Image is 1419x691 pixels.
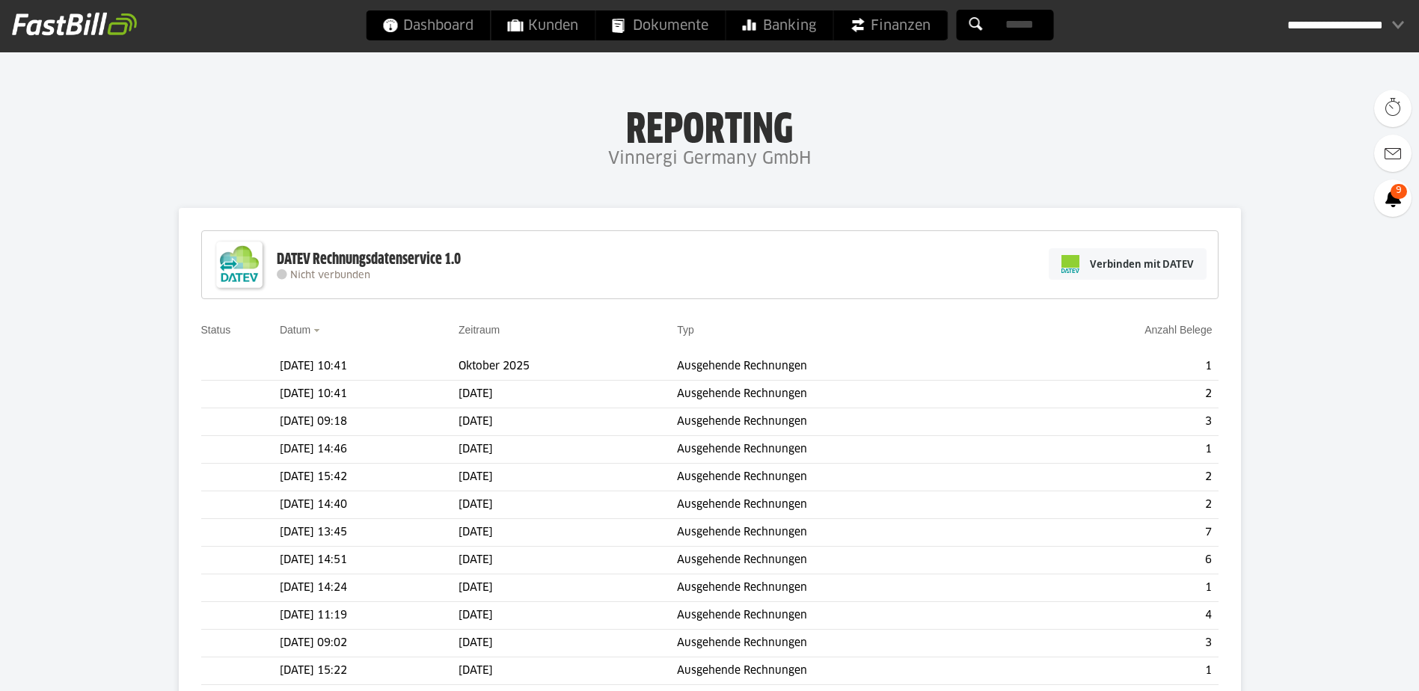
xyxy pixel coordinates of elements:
td: 2 [1023,381,1218,408]
span: Dashboard [382,10,473,40]
td: [DATE] [459,519,677,547]
td: [DATE] [459,547,677,574]
span: Banking [742,10,816,40]
div: DATEV Rechnungsdatenservice 1.0 [277,250,461,269]
td: Ausgehende Rechnungen [677,519,1023,547]
span: Dokumente [612,10,708,40]
img: DATEV-Datenservice Logo [209,235,269,295]
td: [DATE] 14:46 [280,436,459,464]
td: Ausgehende Rechnungen [677,602,1023,630]
span: 9 [1391,184,1407,199]
td: 3 [1023,408,1218,436]
span: Kunden [507,10,578,40]
span: Verbinden mit DATEV [1090,257,1194,271]
td: [DATE] [459,574,677,602]
td: [DATE] [459,464,677,491]
td: [DATE] 13:45 [280,519,459,547]
td: [DATE] 10:41 [280,353,459,381]
a: Status [201,324,231,336]
td: 7 [1023,519,1218,547]
td: Ausgehende Rechnungen [677,574,1023,602]
td: Ausgehende Rechnungen [677,491,1023,519]
img: fastbill_logo_white.png [12,12,137,36]
a: Zeitraum [459,324,500,336]
span: Finanzen [850,10,931,40]
td: [DATE] [459,602,677,630]
td: Ausgehende Rechnungen [677,630,1023,657]
td: [DATE] 15:22 [280,657,459,685]
td: 1 [1023,436,1218,464]
td: [DATE] 09:18 [280,408,459,436]
a: Dashboard [366,10,490,40]
td: Ausgehende Rechnungen [677,353,1023,381]
a: Anzahl Belege [1144,324,1212,336]
td: [DATE] 14:40 [280,491,459,519]
td: [DATE] 14:51 [280,547,459,574]
td: Ausgehende Rechnungen [677,657,1023,685]
a: Dokumente [595,10,725,40]
td: Ausgehende Rechnungen [677,381,1023,408]
td: Ausgehende Rechnungen [677,464,1023,491]
td: 1 [1023,353,1218,381]
span: Nicht verbunden [290,271,370,280]
a: Banking [726,10,833,40]
td: 2 [1023,491,1218,519]
a: Verbinden mit DATEV [1049,248,1207,280]
td: [DATE] [459,436,677,464]
a: Kunden [491,10,595,40]
td: [DATE] 10:41 [280,381,459,408]
td: [DATE] [459,408,677,436]
td: [DATE] [459,491,677,519]
td: [DATE] 15:42 [280,464,459,491]
td: Ausgehende Rechnungen [677,547,1023,574]
td: [DATE] [459,630,677,657]
td: Oktober 2025 [459,353,677,381]
img: sort_desc.gif [313,329,323,332]
td: [DATE] 14:24 [280,574,459,602]
a: Finanzen [833,10,947,40]
td: 2 [1023,464,1218,491]
td: [DATE] [459,381,677,408]
iframe: Öffnet ein Widget, in dem Sie weitere Informationen finden [1304,646,1404,684]
h1: Reporting [150,105,1269,144]
td: [DATE] 11:19 [280,602,459,630]
img: pi-datev-logo-farbig-24.svg [1061,255,1079,273]
td: Ausgehende Rechnungen [677,408,1023,436]
td: [DATE] 09:02 [280,630,459,657]
td: 3 [1023,630,1218,657]
td: 4 [1023,602,1218,630]
td: 1 [1023,657,1218,685]
td: 6 [1023,547,1218,574]
td: Ausgehende Rechnungen [677,436,1023,464]
a: Typ [677,324,694,336]
a: 9 [1374,179,1412,217]
a: Datum [280,324,310,336]
td: [DATE] [459,657,677,685]
td: 1 [1023,574,1218,602]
